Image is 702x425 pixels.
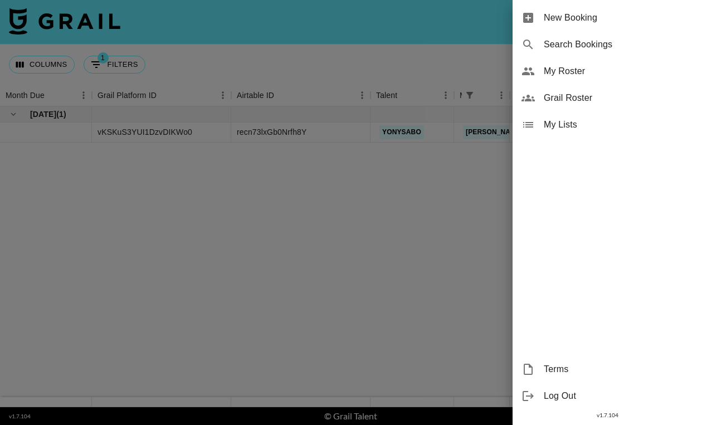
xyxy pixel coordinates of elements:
[544,65,693,78] span: My Roster
[513,4,702,31] div: New Booking
[544,11,693,25] span: New Booking
[513,58,702,85] div: My Roster
[513,85,702,111] div: Grail Roster
[513,383,702,409] div: Log Out
[544,118,693,131] span: My Lists
[513,111,702,138] div: My Lists
[544,38,693,51] span: Search Bookings
[544,91,693,105] span: Grail Roster
[513,31,702,58] div: Search Bookings
[513,409,702,421] div: v 1.7.104
[513,356,702,383] div: Terms
[544,389,693,403] span: Log Out
[544,363,693,376] span: Terms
